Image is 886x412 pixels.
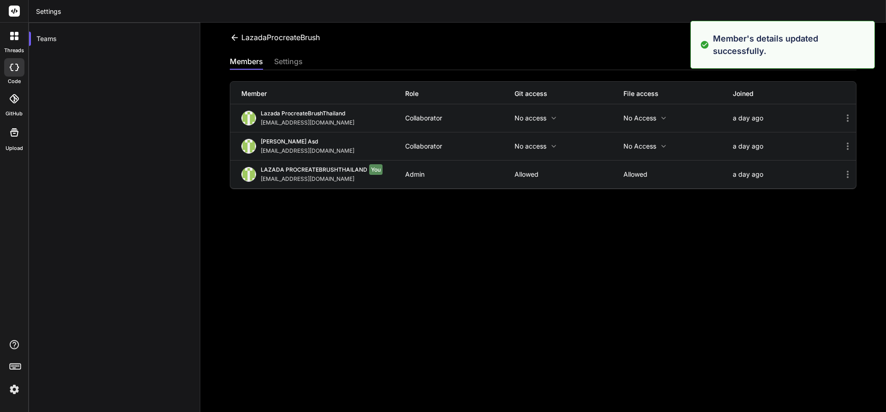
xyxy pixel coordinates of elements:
[230,56,263,69] div: members
[241,111,256,125] img: profile_image
[623,143,733,150] p: No access
[261,119,358,126] div: [EMAIL_ADDRESS][DOMAIN_NAME]
[6,110,23,118] label: GitHub
[733,171,842,178] div: a day ago
[405,171,515,178] div: Admin
[623,171,733,178] p: Allowed
[733,143,842,150] div: a day ago
[700,32,709,57] img: alert
[623,89,733,98] div: File access
[4,47,24,54] label: threads
[261,175,383,183] div: [EMAIL_ADDRESS][DOMAIN_NAME]
[623,114,733,122] p: No access
[515,114,624,122] p: No access
[241,139,256,154] img: profile_image
[241,89,405,98] div: Member
[29,29,200,49] div: Teams
[405,89,515,98] div: Role
[261,166,367,173] span: LAZADA PROCREATEBRUSHTHAILAND
[733,89,842,98] div: Joined
[405,114,515,122] div: Collaborator
[6,144,23,152] label: Upload
[261,110,345,117] span: Lazada ProcreateBrushThailand
[261,138,318,145] span: [PERSON_NAME] asd
[515,143,624,150] p: No access
[713,32,869,57] p: Member's details updated successfully.
[515,171,624,178] p: Allowed
[369,164,383,175] span: You
[733,114,842,122] div: a day ago
[261,147,358,155] div: [EMAIL_ADDRESS][DOMAIN_NAME]
[405,143,515,150] div: Collaborator
[274,56,303,69] div: settings
[8,78,21,85] label: code
[241,167,256,182] img: profile_image
[230,32,320,43] div: LazadaProcreateBrush
[6,382,22,397] img: settings
[515,89,624,98] div: Git access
